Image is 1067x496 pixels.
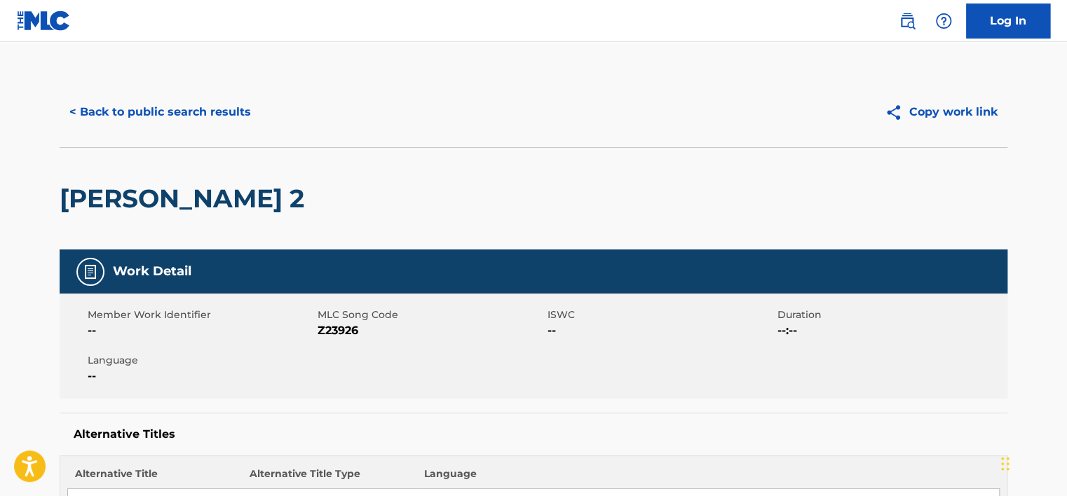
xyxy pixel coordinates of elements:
img: Copy work link [885,104,909,121]
th: Alternative Title [68,467,243,489]
span: Duration [777,308,1004,322]
h5: Work Detail [113,263,191,280]
span: Language [88,353,314,368]
img: MLC Logo [17,11,71,31]
button: Copy work link [875,95,1007,130]
div: Help [930,7,958,35]
span: -- [88,368,314,385]
span: -- [88,322,314,339]
div: টেনে আনুন [1001,443,1010,485]
img: help [935,13,952,29]
iframe: Chat Widget [997,429,1067,496]
span: Z23926 [318,322,544,339]
th: Language [417,467,1000,489]
img: Work Detail [82,263,99,280]
button: < Back to public search results [60,95,261,130]
a: Public Search [893,7,921,35]
span: ISWC [548,308,774,322]
h2: [PERSON_NAME] 2 [60,183,311,214]
h5: Alternative Titles [74,427,993,441]
th: Alternative Title Type [243,467,417,489]
a: Log In [966,4,1050,39]
span: --:-- [777,322,1004,339]
span: -- [548,322,774,339]
img: search [899,13,916,29]
span: Member Work Identifier [88,308,314,322]
div: চ্যাট উইজেট [997,429,1067,496]
span: MLC Song Code [318,308,544,322]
